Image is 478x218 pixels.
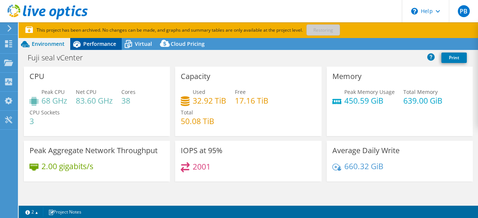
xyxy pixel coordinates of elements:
[235,97,269,105] h4: 17.16 TiB
[332,146,400,155] h3: Average Daily Write
[181,109,193,116] span: Total
[332,72,361,80] h3: Memory
[235,88,246,95] span: Free
[458,5,470,17] span: PB
[30,72,44,80] h3: CPU
[41,88,65,95] span: Peak CPU
[24,54,94,62] h1: Fuji seal vCenter
[411,8,418,15] svg: \n
[403,97,443,105] h4: 639.00 GiB
[30,117,60,125] h4: 3
[30,146,158,155] h3: Peak Aggregate Network Throughput
[441,53,467,63] a: Print
[25,26,391,34] p: This project has been archived. No changes can be made, and graphs and summary tables are only av...
[181,146,223,155] h3: IOPS at 95%
[193,97,226,105] h4: 32.92 TiB
[121,97,136,105] h4: 38
[171,40,205,47] span: Cloud Pricing
[344,97,395,105] h4: 450.59 GiB
[344,88,395,95] span: Peak Memory Usage
[181,117,214,125] h4: 50.08 TiB
[76,97,113,105] h4: 83.60 GHz
[135,40,152,47] span: Virtual
[30,109,60,116] span: CPU Sockets
[193,162,211,171] h4: 2001
[20,207,43,217] a: 2
[193,88,205,95] span: Used
[76,88,96,95] span: Net CPU
[41,97,67,105] h4: 68 GHz
[403,88,438,95] span: Total Memory
[181,72,210,80] h3: Capacity
[121,88,136,95] span: Cores
[43,207,87,217] a: Project Notes
[344,162,384,170] h4: 660.32 GiB
[41,162,93,170] h4: 2.00 gigabits/s
[83,40,116,47] span: Performance
[32,40,65,47] span: Environment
